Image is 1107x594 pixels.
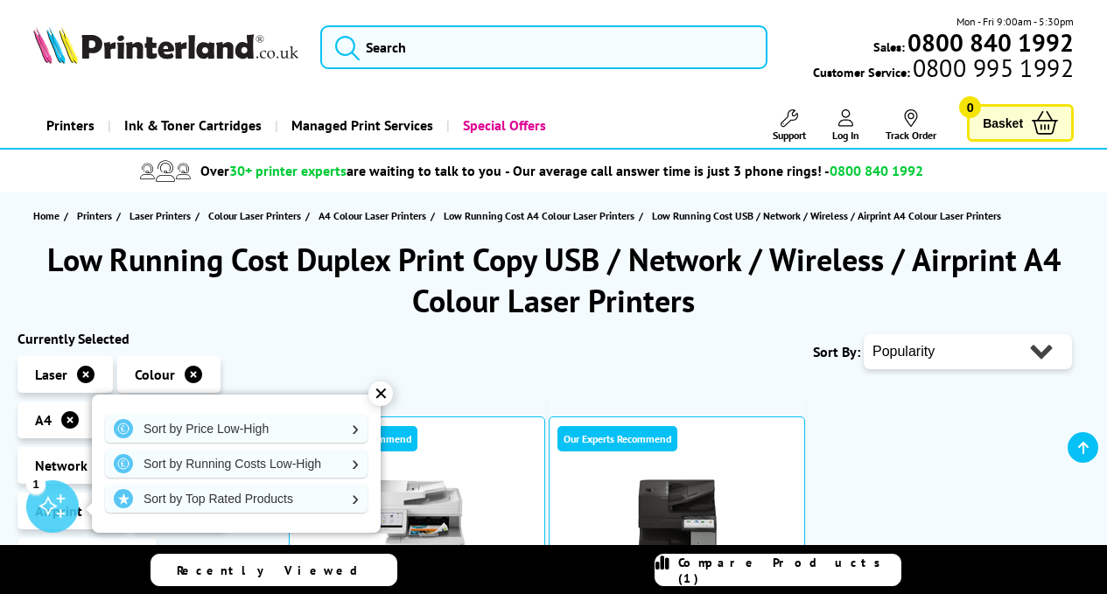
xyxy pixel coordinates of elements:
[177,563,375,578] span: Recently Viewed
[444,206,634,225] span: Low Running Cost A4 Colour Laser Printers
[35,366,67,383] span: Laser
[907,26,1074,59] b: 0800 840 1992
[130,206,195,225] a: Laser Printers
[983,111,1023,135] span: Basket
[956,13,1074,30] span: Mon - Fri 9:00am - 5:30pm
[33,103,108,148] a: Printers
[18,239,1089,321] h1: Low Running Cost Duplex Print Copy USB / Network / Wireless / Airprint A4 Colour Laser Printers
[208,206,305,225] a: Colour Laser Printers
[905,34,1074,51] a: 0800 840 1992
[910,59,1074,76] span: 0800 995 1992
[151,554,397,586] a: Recently Viewed
[18,330,271,347] div: Currently Selected
[830,162,923,179] span: 0800 840 1992
[105,415,368,443] a: Sort by Price Low-High
[130,206,191,225] span: Laser Printers
[446,103,559,148] a: Special Offers
[33,206,64,225] a: Home
[105,450,368,478] a: Sort by Running Costs Low-High
[77,206,116,225] a: Printers
[319,206,426,225] span: A4 Colour Laser Printers
[773,129,806,142] span: Support
[319,206,431,225] a: A4 Colour Laser Printers
[813,59,1074,80] span: Customer Service:
[200,162,501,179] span: Over are waiting to talk to you
[33,26,298,64] img: Printerland Logo
[959,96,981,118] span: 0
[967,104,1074,142] a: Basket 0
[208,206,301,225] span: Colour Laser Printers
[105,485,368,513] a: Sort by Top Rated Products
[33,26,298,67] a: Printerland Logo
[652,209,1001,222] span: Low Running Cost USB / Network / Wireless / Airprint A4 Colour Laser Printers
[444,206,639,225] a: Low Running Cost A4 Colour Laser Printers
[655,554,901,586] a: Compare Products (1)
[135,366,175,383] span: Colour
[886,109,936,142] a: Track Order
[26,474,46,493] div: 1
[873,38,905,55] span: Sales:
[77,206,112,225] span: Printers
[108,103,275,148] a: Ink & Toner Cartridges
[320,25,767,69] input: Search
[368,381,393,406] div: ✕
[832,129,859,142] span: Log In
[35,411,52,429] span: A4
[678,555,900,586] span: Compare Products (1)
[229,162,347,179] span: 30+ printer experts
[773,109,806,142] a: Support
[124,103,262,148] span: Ink & Toner Cartridges
[275,103,446,148] a: Managed Print Services
[35,457,88,474] span: Network
[557,426,677,451] div: Our Experts Recommend
[832,109,859,142] a: Log In
[505,162,923,179] span: - Our average call answer time is just 3 phone rings! -
[813,343,860,360] span: Sort By:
